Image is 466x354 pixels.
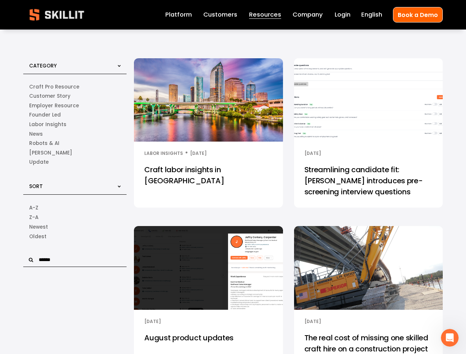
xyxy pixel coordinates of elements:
a: Streamlining candidate fit: [PERSON_NAME] introduces pre-screening interview questions [294,158,443,208]
a: Alphabetical [29,212,121,222]
a: News [29,129,121,139]
img: August product updates [133,226,283,310]
span: Oldest [29,233,46,241]
time: [DATE] [304,318,321,324]
a: Login [335,10,351,20]
a: Company [293,10,323,20]
a: Labor Insights [29,120,121,129]
span: Sort [29,183,43,190]
a: Craft labor insights in [GEOGRAPHIC_DATA] [134,158,283,208]
a: Update [29,157,121,167]
img: Skillit [23,4,90,26]
a: Date [29,222,121,232]
time: [DATE] [190,150,207,156]
time: [DATE] [144,318,161,324]
span: English [361,10,382,20]
a: Alphabetical [29,203,121,212]
span: Z-A [29,214,38,222]
a: folder dropdown [249,10,281,20]
span: Category [29,62,57,69]
a: Founder Led [29,110,121,120]
span: A-Z [29,204,38,212]
img: Streamlining candidate fit: Skillit introduces pre-screening interview questions [293,58,443,142]
a: Date [29,232,121,241]
a: Platform [165,10,192,20]
a: Employer Resource [29,101,121,111]
a: Book a Demo [393,7,443,22]
iframe: Intercom live chat [441,329,459,347]
a: Sam [29,148,121,158]
img: Craft labor insights in Tampa [133,58,283,142]
img: The real cost of missing one skilled craft hire on a construction project [293,226,443,310]
span: Resources [249,10,281,20]
a: Robots & AI [29,139,121,148]
div: language picker [361,10,382,20]
a: Customer Story [29,91,121,101]
a: Craft Pro Resource [29,82,121,92]
span: Newest [29,223,48,231]
a: Labor Insights [144,150,183,156]
time: [DATE] [304,150,321,156]
a: Customers [203,10,237,20]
